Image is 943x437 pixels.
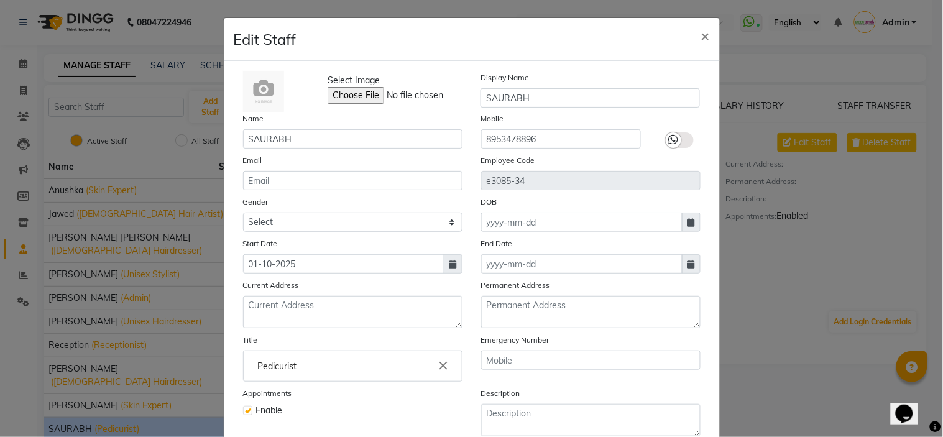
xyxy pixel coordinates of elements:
label: Permanent Address [481,280,550,291]
span: Select Image [328,74,380,87]
label: DOB [481,196,497,208]
i: Close [437,359,451,373]
span: × [701,26,710,45]
input: Enter the Title [249,354,457,379]
input: Select Image [328,87,497,104]
label: Employee Code [481,155,535,166]
label: Mobile [481,113,504,124]
label: Description [481,388,520,399]
label: Display Name [481,72,529,83]
label: Emergency Number [481,334,550,346]
input: Employee Code [481,171,701,190]
label: Email [243,155,262,166]
input: yyyy-mm-dd [243,254,444,274]
input: Email [243,171,462,190]
button: Close [691,18,720,53]
label: Appointments [243,388,292,399]
label: Name [243,113,264,124]
label: End Date [481,238,513,249]
input: yyyy-mm-dd [481,213,683,232]
input: Mobile [481,129,641,149]
input: yyyy-mm-dd [481,254,683,274]
label: Title [243,334,258,346]
label: Current Address [243,280,299,291]
label: Start Date [243,238,278,249]
h4: Edit Staff [234,28,297,50]
label: Gender [243,196,269,208]
img: Cinque Terre [243,71,284,112]
iframe: chat widget [891,387,931,425]
input: Mobile [481,351,701,370]
input: Name [243,129,462,149]
span: Enable [256,404,283,417]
